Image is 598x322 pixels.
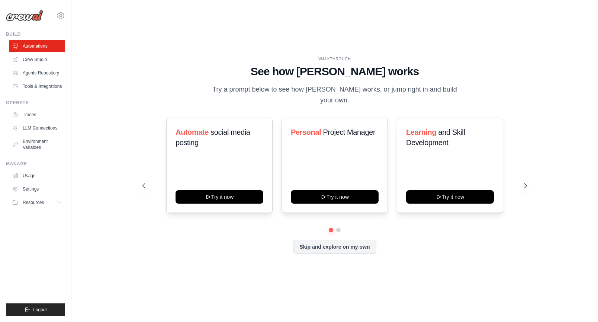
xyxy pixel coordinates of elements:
span: Automate [176,128,209,136]
a: Settings [9,183,65,195]
span: Learning [406,128,436,136]
span: Project Manager [323,128,376,136]
div: Manage [6,161,65,167]
a: Crew Studio [9,54,65,66]
a: Environment Variables [9,136,65,153]
button: Skip and explore on my own [293,240,376,254]
button: Try it now [406,190,494,204]
a: LLM Connections [9,122,65,134]
img: Logo [6,10,43,21]
p: Try a prompt below to see how [PERSON_NAME] works, or jump right in and build your own. [210,84,460,106]
a: Traces [9,109,65,121]
button: Try it now [176,190,263,204]
div: WALKTHROUGH [142,56,527,62]
div: Operate [6,100,65,106]
span: and Skill Development [406,128,465,147]
span: social media posting [176,128,250,147]
button: Logout [6,303,65,316]
button: Try it now [291,190,379,204]
a: Tools & Integrations [9,80,65,92]
span: Personal [291,128,321,136]
span: Logout [33,307,47,313]
button: Resources [9,197,65,208]
a: Usage [9,170,65,182]
a: Automations [9,40,65,52]
a: Agents Repository [9,67,65,79]
span: Resources [23,200,44,205]
h1: See how [PERSON_NAME] works [142,65,527,78]
div: Build [6,31,65,37]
